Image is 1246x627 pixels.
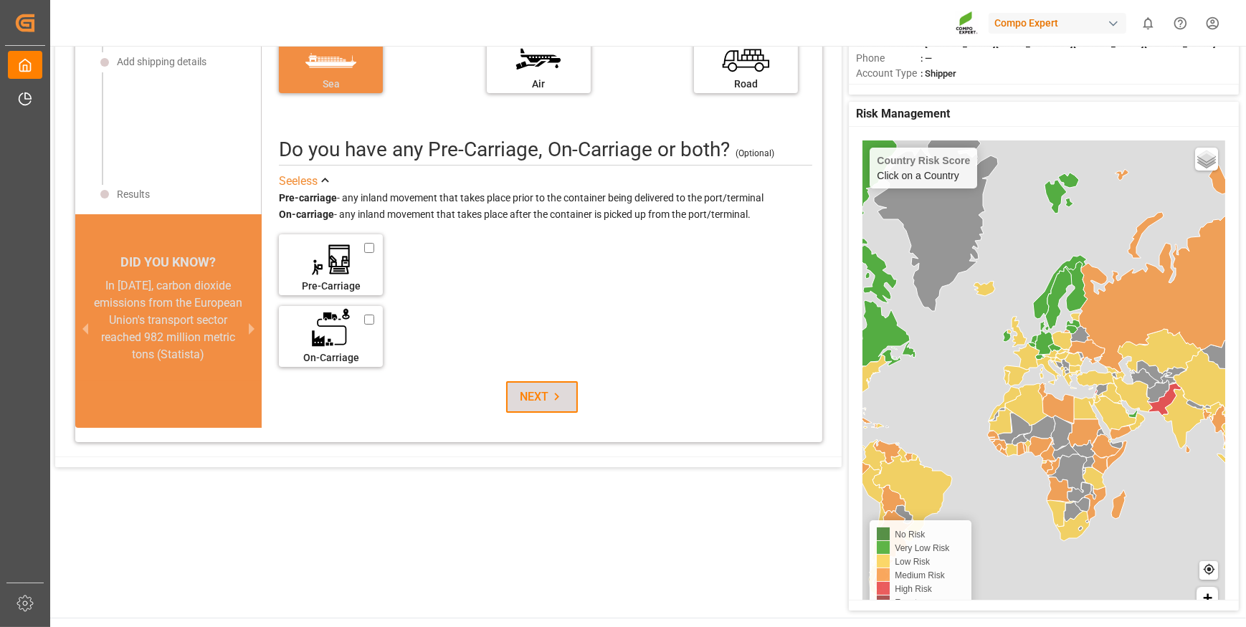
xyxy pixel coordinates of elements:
strong: On-carriage [279,209,334,220]
div: Pre-Carriage [286,279,376,294]
div: Air [494,77,584,92]
div: DID YOU KNOW? [75,247,262,277]
input: Pre-Carriage [364,241,374,254]
div: Add shipping details [117,54,206,70]
span: High Risk [895,584,931,594]
h4: Country Risk Score [877,155,970,166]
span: : — [921,53,932,64]
button: next slide / item [242,277,262,380]
button: Help Center [1164,7,1197,39]
span: Risk Management [856,105,950,123]
span: Low Risk [895,557,930,567]
button: NEXT [506,381,578,413]
a: Layers [1195,148,1218,171]
div: In [DATE], carbon dioxide emissions from the European Union's transport sector reached 982 millio... [92,277,245,363]
button: previous slide / item [75,277,95,380]
div: Sea [286,77,376,92]
span: No Risk [895,530,925,540]
input: On-Carriage [364,313,374,326]
div: Road [701,77,791,92]
div: On-Carriage [286,350,376,365]
span: Very Low Risk [895,543,949,553]
div: Results [117,187,150,202]
div: Click on a Country [877,155,970,181]
img: Screenshot%202023-09-29%20at%2010.02.21.png_1712312052.png [956,11,979,36]
span: : Shipper [921,68,956,79]
div: - any inland movement that takes place prior to the container being delivered to the port/termina... [279,190,812,224]
span: Medium Risk [895,570,944,580]
strong: Pre-carriage [279,192,337,204]
button: Compo Expert [989,9,1132,37]
div: Do you have any Pre-Carriage, On-Carriage or both? (optional) [279,135,730,165]
div: (Optional) [736,147,774,160]
div: NEXT [520,388,564,406]
span: + [1203,588,1212,606]
button: show 0 new notifications [1132,7,1164,39]
span: Event [895,598,917,608]
a: Zoom in [1197,587,1218,608]
div: Compo Expert [989,13,1126,34]
span: Account Type [856,66,921,81]
span: Phone [856,51,921,66]
div: See less [279,173,318,190]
